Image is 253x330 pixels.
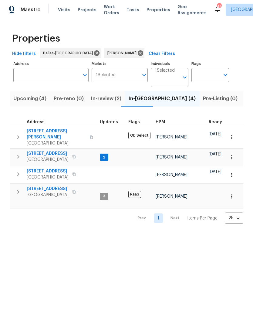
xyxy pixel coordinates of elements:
[27,128,86,140] span: [STREET_ADDRESS][PERSON_NAME]
[27,151,69,157] span: [STREET_ADDRESS]
[156,173,187,177] span: [PERSON_NAME]
[128,191,141,198] span: RaaS
[149,50,175,58] span: Clear Filters
[107,50,139,56] span: [PERSON_NAME]
[10,48,38,60] button: Hide filters
[27,174,69,180] span: [GEOGRAPHIC_DATA]
[27,186,69,192] span: [STREET_ADDRESS]
[156,155,187,159] span: [PERSON_NAME]
[100,194,108,199] span: 3
[156,135,187,139] span: [PERSON_NAME]
[151,62,188,66] label: Individuals
[13,94,46,103] span: Upcoming (4)
[209,120,228,124] div: Earliest renovation start date (first business day after COE or Checkout)
[100,155,108,160] span: 2
[27,168,69,174] span: [STREET_ADDRESS]
[54,94,84,103] span: Pre-reno (0)
[225,210,243,226] div: 25
[147,7,170,13] span: Properties
[104,48,144,58] div: [PERSON_NAME]
[13,62,89,66] label: Address
[209,120,222,124] span: Ready
[154,213,163,223] a: Goto page 1
[81,71,89,79] button: Open
[104,4,119,16] span: Work Orders
[209,170,221,174] span: [DATE]
[27,140,86,146] span: [GEOGRAPHIC_DATA]
[12,50,36,58] span: Hide filters
[156,120,165,124] span: HPM
[58,7,70,13] span: Visits
[146,48,177,60] button: Clear Filters
[191,62,229,66] label: Flags
[27,192,69,198] span: [GEOGRAPHIC_DATA]
[203,94,238,103] span: Pre-Listing (0)
[177,4,207,16] span: Geo Assignments
[155,68,175,73] span: 1 Selected
[156,194,187,199] span: [PERSON_NAME]
[221,71,230,79] button: Open
[209,152,221,156] span: [DATE]
[100,120,118,124] span: Updates
[91,94,121,103] span: In-review (2)
[40,48,101,58] div: Dallas-[GEOGRAPHIC_DATA]
[27,157,69,163] span: [GEOGRAPHIC_DATA]
[92,62,148,66] label: Markets
[187,215,218,221] p: Items Per Page
[129,94,196,103] span: In-[GEOGRAPHIC_DATA] (4)
[21,7,41,13] span: Maestro
[180,73,189,82] button: Open
[132,213,243,224] nav: Pagination Navigation
[140,71,148,79] button: Open
[78,7,96,13] span: Projects
[27,120,45,124] span: Address
[128,120,140,124] span: Flags
[209,132,221,136] span: [DATE]
[43,50,95,56] span: Dallas-[GEOGRAPHIC_DATA]
[217,4,221,10] div: 42
[12,36,60,42] span: Properties
[128,132,150,139] span: OD Select
[96,73,116,78] span: 1 Selected
[126,8,139,12] span: Tasks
